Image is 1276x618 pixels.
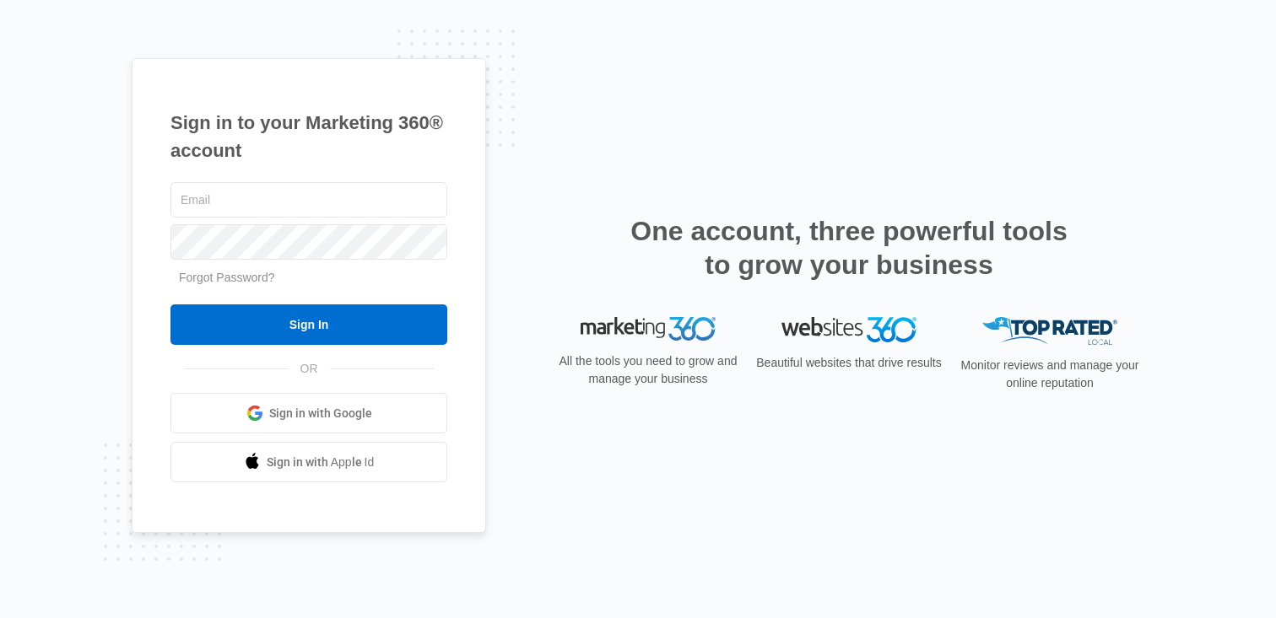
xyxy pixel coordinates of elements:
img: Top Rated Local [982,317,1117,345]
span: Sign in with Google [269,405,372,422]
p: All the tools you need to grow and manage your business [554,352,743,388]
img: Marketing 360 [581,317,716,341]
h2: One account, three powerful tools to grow your business [625,214,1073,282]
input: Sign In [170,304,447,345]
span: OR [289,360,330,378]
input: Email [170,182,447,218]
p: Monitor reviews and manage your online reputation [955,357,1144,392]
h1: Sign in to your Marketing 360® account [170,109,447,164]
span: Sign in with Apple Id [267,454,375,471]
img: Websites 360 [781,317,916,341]
a: Sign in with Apple Id [170,442,447,482]
p: Beautiful websites that drive results [754,354,943,372]
a: Forgot Password? [179,271,275,284]
a: Sign in with Google [170,393,447,433]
